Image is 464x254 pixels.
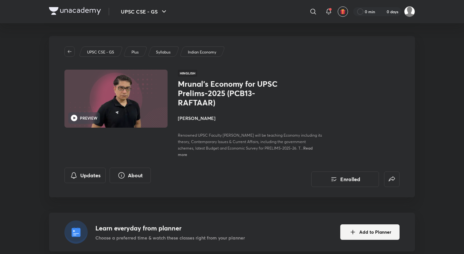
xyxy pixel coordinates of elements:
button: false [384,171,400,187]
p: Plus [131,49,139,55]
button: About [110,168,151,183]
h4: [PERSON_NAME] [178,115,322,122]
img: streak [379,8,385,15]
a: Indian Economy [187,49,217,55]
button: avatar [338,6,348,17]
button: Add to Planner [340,224,400,240]
p: Syllabus [156,49,170,55]
img: avatar [340,9,346,15]
a: Syllabus [155,49,172,55]
button: Enrolled [311,171,379,187]
img: Company Logo [49,7,101,15]
h4: Learn everyday from planner [95,223,245,233]
img: Thumbnail [63,69,169,128]
button: Updates [64,168,106,183]
h6: PREVIEW [80,115,97,121]
p: Indian Economy [188,49,216,55]
span: Hinglish [178,70,197,77]
p: Choose a preferred time & watch these classes right from your planner [95,234,245,241]
h1: Mrunal’s Economy for UPSC Prelims-2025 (PCB13-RAFTAAR) [178,79,283,107]
button: UPSC CSE - GS [117,5,172,18]
img: nope [404,6,415,17]
p: UPSC CSE - GS [87,49,114,55]
a: Company Logo [49,7,101,16]
a: Plus [130,49,140,55]
a: UPSC CSE - GS [86,49,115,55]
span: Renowned UPSC Faculty [PERSON_NAME] will be teaching Economy including its theory, Contemporary I... [178,133,322,151]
